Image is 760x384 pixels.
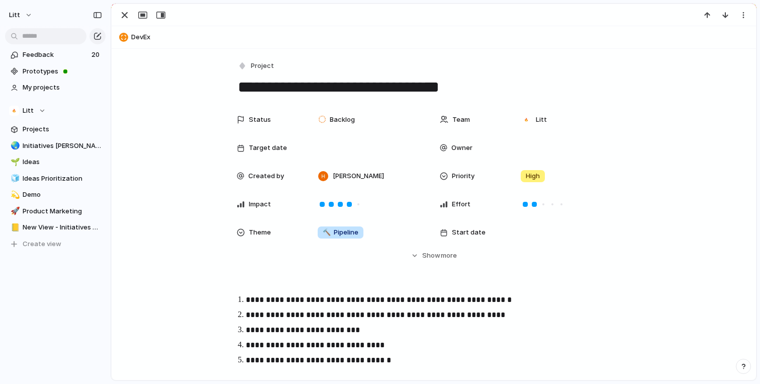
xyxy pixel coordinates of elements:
div: 🌏 [11,140,18,151]
button: Litt [5,7,38,23]
span: Demo [23,190,102,200]
a: My projects [5,80,106,95]
span: Feedback [23,50,88,60]
span: Impact [249,199,271,209]
span: Create view [23,239,61,249]
span: Litt [23,106,34,116]
span: High [526,171,540,181]
a: 🚀Product Marketing [5,204,106,219]
button: 🧊 [9,174,19,184]
a: Prototypes [5,64,106,79]
button: DevEx [116,29,751,45]
button: Project [236,59,277,73]
button: 🚀 [9,206,19,216]
span: Team [452,115,470,125]
a: 📒New View - Initiatives and Goals [5,220,106,235]
span: 🔨 [323,228,331,236]
button: Create view [5,237,106,252]
span: Projects [23,124,102,134]
button: 🌏 [9,141,19,151]
span: [PERSON_NAME] [333,171,384,181]
span: Pipeline [323,227,358,238]
button: 🌱 [9,157,19,167]
div: 🌱 [11,157,18,168]
span: Effort [452,199,470,209]
span: Ideas Prioritization [23,174,102,184]
span: Target date [249,143,287,153]
a: 🌏Initiatives [PERSON_NAME] [5,138,106,153]
span: Status [249,115,271,125]
span: Initiatives [PERSON_NAME] [23,141,102,151]
a: 💫Demo [5,187,106,202]
span: DevEx [131,32,751,42]
span: Prototypes [23,66,102,76]
span: Owner [451,143,472,153]
a: 🌱Ideas [5,155,106,170]
div: 📒 [11,222,18,234]
span: Project [251,61,274,71]
button: Showmore [237,247,631,265]
span: Product Marketing [23,206,102,216]
a: Projects [5,122,106,137]
span: New View - Initiatives and Goals [23,222,102,233]
span: more [441,251,457,261]
div: 🧊 [11,173,18,184]
div: 💫 [11,189,18,201]
div: 🚀 [11,205,18,217]
button: 💫 [9,190,19,200]
span: Ideas [23,157,102,167]
button: 📒 [9,222,19,233]
span: Litt [536,115,547,125]
button: Litt [5,103,106,118]
span: Start date [452,227,486,238]
span: Backlog [330,115,355,125]
span: Priority [452,171,474,181]
span: Theme [249,227,271,238]
span: Created by [248,171,284,181]
a: Feedback20 [5,47,106,62]
a: 🧊Ideas Prioritization [5,171,106,186]
span: Show [422,251,440,261]
span: Litt [9,10,20,20]
span: 20 [91,50,102,60]
span: My projects [23,83,102,93]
